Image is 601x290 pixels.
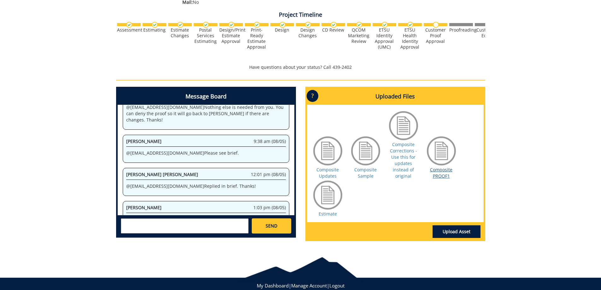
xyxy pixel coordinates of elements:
div: Assessment [117,27,141,33]
div: Design [270,27,294,33]
a: SEND [252,218,291,234]
div: Design/Print Estimate Approval [219,27,243,44]
a: Manage Account [291,282,327,289]
p: @ [EMAIL_ADDRESS][DOMAIN_NAME] Nothing else is needed from you. You can deny the proof so it will... [126,104,286,123]
img: checkmark [331,22,337,28]
p: @ [EMAIL_ADDRESS][DOMAIN_NAME] Please see brief. [126,150,286,156]
div: Estimating [143,27,166,33]
p: Have questions about your status? Call 439-2402 [116,64,485,70]
div: QCOM Marketing Review [347,27,371,44]
img: checkmark [356,22,362,28]
div: Design Changes [296,27,320,38]
img: no [433,22,439,28]
img: checkmark [407,22,413,28]
div: Proofreading [449,27,473,33]
a: My Dashboard [257,282,289,289]
h4: Message Board [118,88,294,105]
div: ETSU Identity Approval (UMC) [373,27,396,50]
img: checkmark [305,22,311,28]
a: Composite Sample [354,167,377,179]
span: 12:01 pm (08/05) [251,171,286,178]
img: checkmark [254,22,260,28]
h4: Project Timeline [116,12,485,18]
img: checkmark [152,22,158,28]
img: checkmark [228,22,234,28]
span: [PERSON_NAME] [126,138,162,144]
div: Customer Edits [475,27,498,38]
img: checkmark [203,22,209,28]
a: Composite PROOF1 [430,167,452,179]
img: checkmark [382,22,388,28]
img: checkmark [177,22,183,28]
img: checkmark [280,22,286,28]
span: [PERSON_NAME] [126,204,162,210]
span: SEND [266,223,277,229]
a: Upload Asset [433,225,480,238]
div: Print-Ready Estimate Approval [245,27,268,50]
a: Composite Corrections - Use this for updates instead of original [390,141,417,179]
span: [PERSON_NAME] [PERSON_NAME] [126,171,198,177]
a: Estimate [319,211,337,217]
a: Logout [329,282,345,289]
p: @ [EMAIL_ADDRESS][DOMAIN_NAME] Replied in brief. Thanks! [126,183,286,189]
p: ? [307,90,318,102]
span: 1:03 pm (08/05) [253,204,286,211]
img: checkmark [126,22,132,28]
a: Composite Updates [316,167,339,179]
div: CD Review [321,27,345,33]
textarea: messageToSend [121,218,249,234]
div: Estimate Changes [168,27,192,38]
div: ETSU Health Identity Approval [398,27,422,50]
div: Customer Proof Approval [424,27,447,44]
h4: Uploaded Files [307,88,484,105]
div: Postal Services Estimating [194,27,217,44]
span: 9:38 am (08/05) [254,138,286,145]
